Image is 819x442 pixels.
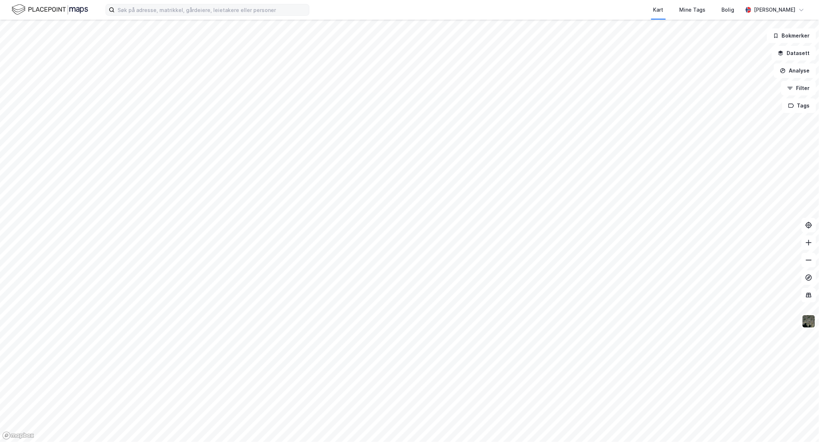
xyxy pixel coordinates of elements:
[783,407,819,442] div: Chatt-widget
[680,5,706,14] div: Mine Tags
[772,46,816,60] button: Datasett
[653,5,664,14] div: Kart
[782,98,816,113] button: Tags
[767,28,816,43] button: Bokmerker
[774,63,816,78] button: Analyse
[802,314,816,328] img: 9k=
[754,5,796,14] div: [PERSON_NAME]
[12,3,88,16] img: logo.f888ab2527a4732fd821a326f86c7f29.svg
[783,407,819,442] iframe: Chat Widget
[2,431,34,440] a: Mapbox homepage
[722,5,735,14] div: Bolig
[115,4,309,15] input: Søk på adresse, matrikkel, gårdeiere, leietakere eller personer
[781,81,816,95] button: Filter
